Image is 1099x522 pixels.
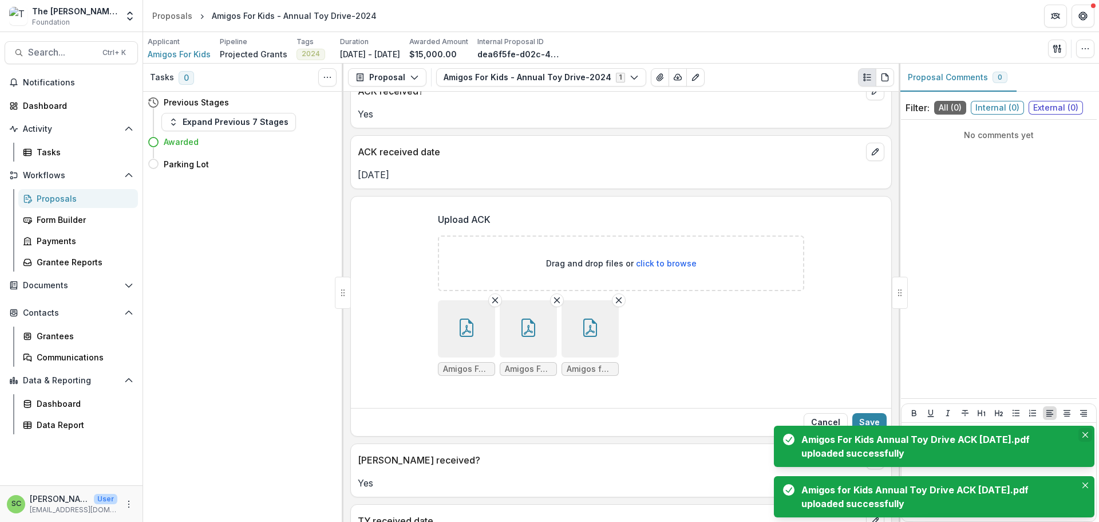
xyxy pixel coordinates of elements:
p: Duration [340,37,369,47]
span: Activity [23,124,120,134]
button: Expand Previous 7 Stages [161,113,296,131]
button: Align Left [1043,406,1057,420]
h4: Awarded [164,136,199,148]
div: Grantee Reports [37,256,129,268]
button: PDF view [876,68,894,87]
button: View Attached Files [651,68,669,87]
img: The Brunetti Foundation [9,7,27,25]
p: Yes [358,476,884,490]
span: All ( 0 ) [934,101,966,115]
button: Remove File [488,293,502,307]
span: Amigos for Kids Annual Toy Drive ACK [DATE].pdf [567,364,614,374]
span: Search... [28,47,96,58]
button: Toggle View Cancelled Tasks [318,68,337,87]
a: Form Builder [18,210,138,229]
div: Remove FileAmigos For Kids Annual Toy Drive ACK [DATE].pdf [500,300,557,376]
button: Align Right [1077,406,1090,420]
p: Filter: [906,101,930,115]
span: Amigos For Kids Annual Toy Drive ACK [DATE].pdf [443,364,490,374]
div: Payments [37,235,129,247]
p: Applicant [148,37,180,47]
p: $15,000.00 [409,48,457,60]
span: Amigos For Kids [148,48,211,60]
p: [DATE] - [DATE] [340,48,400,60]
div: Proposals [37,193,129,205]
button: Remove File [550,293,564,307]
span: Amigos For Kids Annual Toy Drive ACK [DATE].pdf [505,364,552,374]
button: Close [804,413,848,431]
h4: Parking Lot [164,158,209,170]
div: Amigos For Kids - Annual Toy Drive-2024 [212,10,377,22]
div: Tasks [37,146,129,158]
div: Grantees [37,330,129,342]
button: Align Center [1060,406,1074,420]
button: Heading 1 [975,406,989,420]
p: Projected Grants [220,48,287,60]
a: Communications [18,348,138,367]
div: Ctrl + K [100,46,128,59]
span: 0 [998,73,1002,81]
a: Dashboard [5,96,138,115]
span: Contacts [23,308,120,318]
p: Upload ACK [438,213,491,226]
p: Awarded Amount [409,37,468,47]
a: Grantees [18,327,138,346]
button: Strike [958,406,972,420]
button: Heading 2 [992,406,1006,420]
div: Amigos For Kids Annual Toy Drive ACK [DATE].pdf uploaded successfully [801,433,1072,460]
p: dea6f5fe-d02c-4d32-af33-9b77ff771c46 [477,48,563,60]
span: Foundation [32,17,70,28]
div: The [PERSON_NAME] Foundation [32,5,117,17]
nav: breadcrumb [148,7,381,24]
button: Save [852,413,887,431]
p: [DATE] [358,168,884,182]
button: Open entity switcher [122,5,138,28]
button: Get Help [1072,5,1094,28]
p: [PERSON_NAME] received? [358,453,861,467]
button: Italicize [941,406,955,420]
button: edit [866,143,884,161]
div: Remove FileAmigos For Kids Annual Toy Drive ACK [DATE].pdf [438,300,495,376]
p: Pipeline [220,37,247,47]
p: ACK received date [358,145,861,159]
div: Proposals [152,10,192,22]
span: Notifications [23,78,133,88]
h3: Tasks [150,73,174,83]
button: Open Documents [5,276,138,295]
button: More [122,497,136,511]
button: Close [1078,428,1092,442]
p: [PERSON_NAME] [30,493,89,505]
button: Bold [907,406,921,420]
div: Dashboard [23,100,129,112]
button: Open Activity [5,120,138,138]
button: Amigos For Kids - Annual Toy Drive-20241 [436,68,646,87]
p: [EMAIL_ADDRESS][DOMAIN_NAME] [30,505,117,515]
p: User [94,494,117,504]
h4: Previous Stages [164,96,229,108]
a: Data Report [18,415,138,434]
span: Data & Reporting [23,376,120,386]
span: click to browse [636,258,697,268]
button: Underline [924,406,938,420]
button: Plaintext view [858,68,876,87]
a: Grantee Reports [18,253,138,272]
button: Close [1078,478,1092,492]
button: Open Workflows [5,166,138,185]
div: Remove FileAmigos for Kids Annual Toy Drive ACK [DATE].pdf [562,300,619,376]
p: Tags [297,37,314,47]
button: Proposal [348,68,426,87]
button: Edit as form [686,68,705,87]
div: Sonia Cavalli [11,500,21,508]
div: Form Builder [37,214,129,226]
div: Amigos for Kids Annual Toy Drive ACK [DATE].pdf uploaded successfully [801,483,1072,511]
a: Dashboard [18,394,138,413]
a: Payments [18,231,138,250]
div: Dashboard [37,398,129,410]
button: Open Contacts [5,304,138,322]
a: Tasks [18,143,138,162]
p: Internal Proposal ID [477,37,544,47]
p: Yes [358,107,884,121]
button: Ordered List [1026,406,1039,420]
button: Bullet List [1009,406,1023,420]
div: Data Report [37,419,129,431]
